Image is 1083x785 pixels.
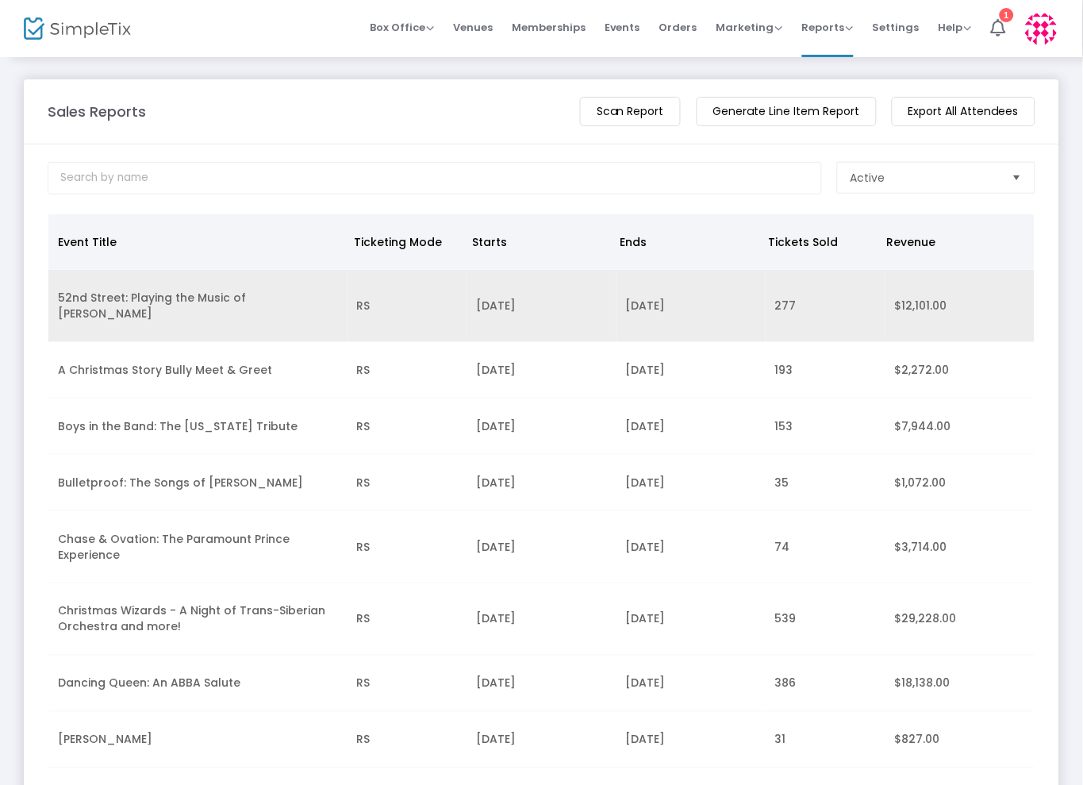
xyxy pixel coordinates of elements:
td: $7,944.00 [885,398,1035,455]
td: 153 [766,398,885,455]
td: A Christmas Story Bully Meet & Greet [48,342,348,398]
m-button: Export All Attendees [892,97,1035,126]
td: Bulletproof: The Songs of [PERSON_NAME] [48,455,348,511]
td: Christmas Wizards - A Night of Trans-Siberian Orchestra and more! [48,583,348,656]
td: $2,272.00 [885,342,1035,398]
div: 1 [1000,8,1014,22]
span: Active [851,170,885,186]
td: 74 [766,511,885,583]
span: Memberships [512,7,586,48]
td: 35 [766,455,885,511]
td: $29,228.00 [885,583,1035,656]
td: [DATE] [467,398,616,455]
m-button: Scan Report [580,97,681,126]
td: $18,138.00 [885,656,1035,712]
td: RS [348,455,467,511]
m-panel-title: Sales Reports [48,101,146,122]
span: Venues [453,7,493,48]
span: Help [939,20,972,35]
th: Ticketing Mode [344,214,463,270]
td: [PERSON_NAME] [48,712,348,768]
span: Box Office [370,20,434,35]
td: [DATE] [467,455,616,511]
th: Starts [463,214,611,270]
m-button: Generate Line Item Report [697,97,877,126]
td: [DATE] [616,455,766,511]
td: 31 [766,712,885,768]
input: Search by name [48,162,822,194]
td: [DATE] [467,583,616,656]
span: Reports [802,20,854,35]
span: Events [605,7,640,48]
span: Orders [659,7,697,48]
td: RS [348,270,467,342]
td: $1,072.00 [885,455,1035,511]
td: [DATE] [467,511,616,583]
td: [DATE] [616,583,766,656]
td: Boys in the Band: The [US_STATE] Tribute [48,398,348,455]
button: Select [1006,163,1028,193]
td: Chase & Ovation: The Paramount Prince Experience [48,511,348,583]
td: 386 [766,656,885,712]
td: [DATE] [616,342,766,398]
td: RS [348,342,467,398]
td: [DATE] [616,712,766,768]
span: Revenue [886,234,935,250]
td: $3,714.00 [885,511,1035,583]
td: [DATE] [467,270,616,342]
td: [DATE] [467,656,616,712]
td: Dancing Queen: An ABBA Salute [48,656,348,712]
span: Settings [873,7,920,48]
td: [DATE] [467,712,616,768]
td: [DATE] [616,270,766,342]
th: Tickets Sold [758,214,877,270]
td: 52nd Street: Playing the Music of [PERSON_NAME] [48,270,348,342]
td: $12,101.00 [885,270,1035,342]
td: [DATE] [616,656,766,712]
td: RS [348,511,467,583]
td: RS [348,398,467,455]
td: 539 [766,583,885,656]
td: RS [348,656,467,712]
th: Ends [611,214,759,270]
td: $827.00 [885,712,1035,768]
td: RS [348,712,467,768]
span: Marketing [716,20,783,35]
th: Event Title [48,214,344,270]
td: [DATE] [616,511,766,583]
td: [DATE] [467,342,616,398]
td: 277 [766,270,885,342]
td: RS [348,583,467,656]
td: 193 [766,342,885,398]
td: [DATE] [616,398,766,455]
